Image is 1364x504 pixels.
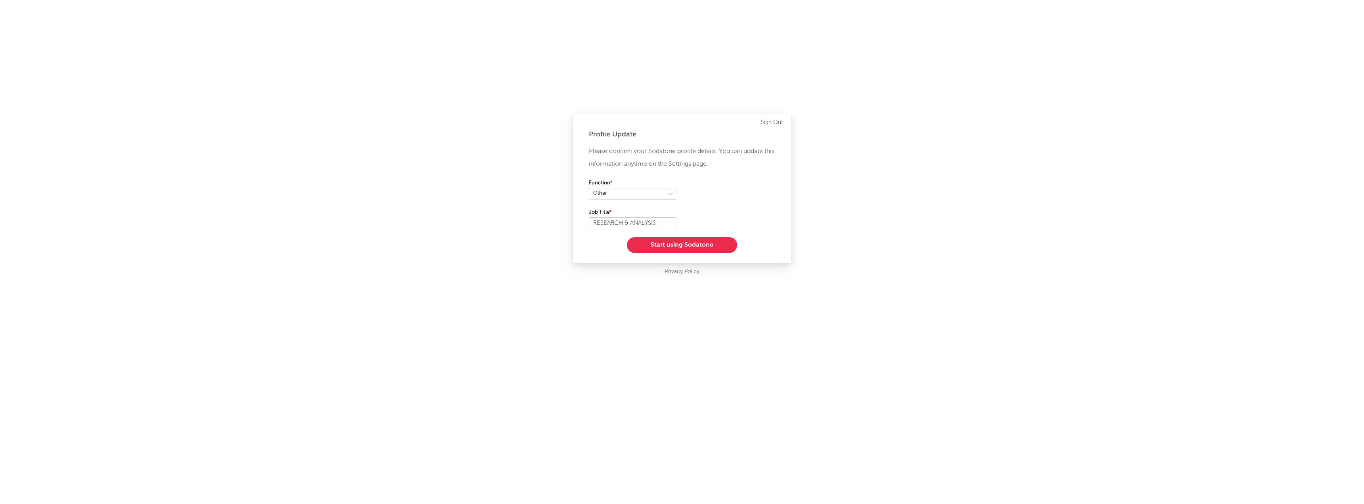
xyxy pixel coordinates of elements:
[627,237,737,253] button: Start using Sodatone
[589,145,775,171] p: Please confirm your Sodatone profile details. You can update this information anytime on the Sett...
[761,118,783,127] a: Sign Out
[589,130,775,139] div: Profile Update
[589,178,676,188] label: Function
[665,267,699,277] a: Privacy Policy
[589,208,676,217] label: Job Title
